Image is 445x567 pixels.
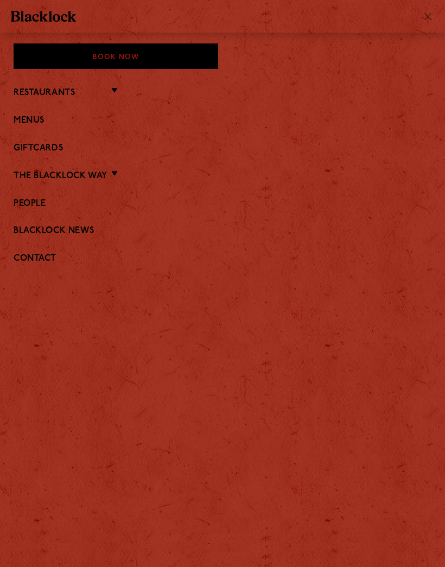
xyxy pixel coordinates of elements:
div: Book Now [14,43,218,69]
a: Blacklock News [14,226,431,236]
a: People [14,199,431,209]
a: Restaurants [14,88,75,98]
img: BL_Textured_Logo-footer-cropped.svg [11,11,76,22]
a: Giftcards [14,143,431,154]
a: The Blacklock Way [14,171,107,181]
a: Menus [14,116,431,126]
a: Contact [14,254,431,264]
